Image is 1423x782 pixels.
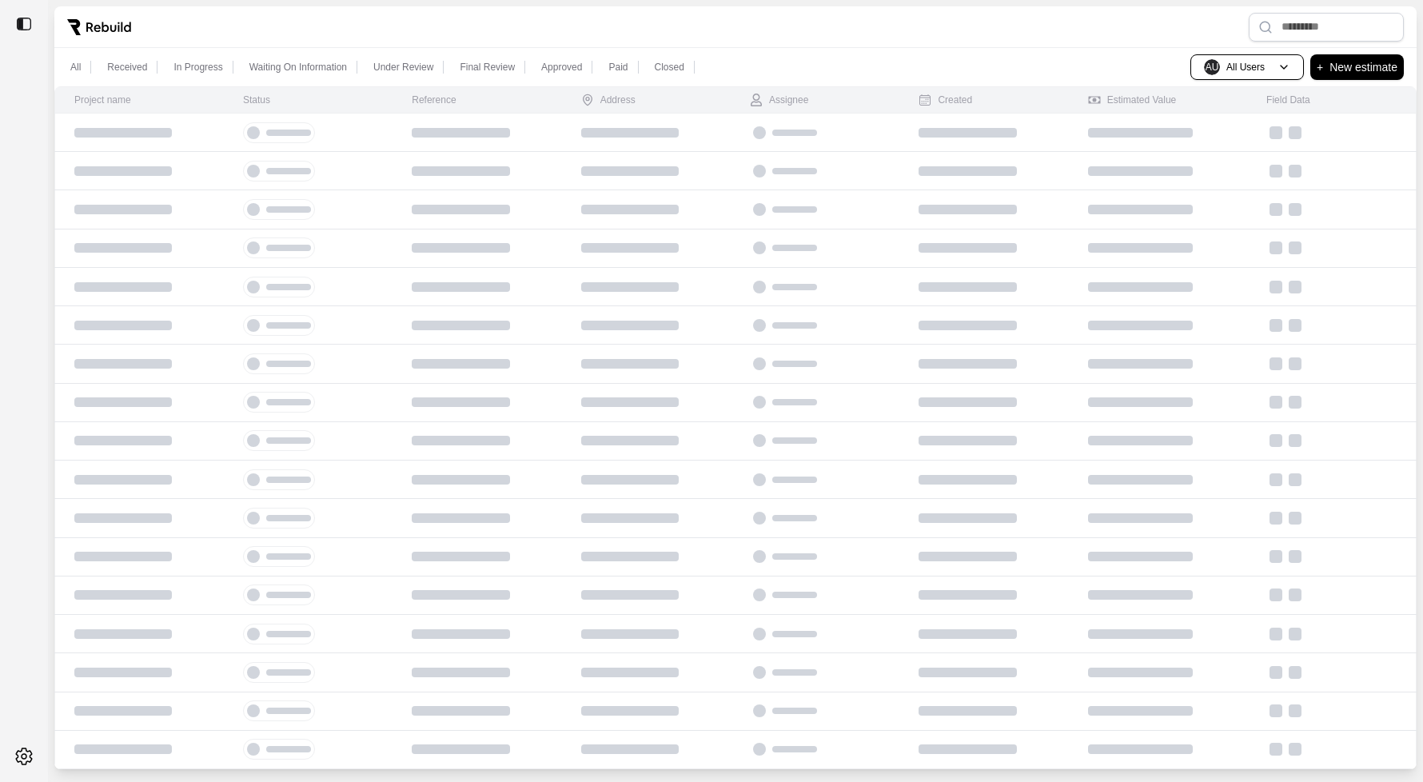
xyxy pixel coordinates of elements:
img: toggle sidebar [16,16,32,32]
p: Closed [655,61,684,74]
p: Paid [608,61,628,74]
p: Final Review [460,61,515,74]
p: Under Review [373,61,433,74]
div: Status [243,94,270,106]
p: All Users [1226,61,1265,74]
p: In Progress [173,61,222,74]
img: Rebuild [67,19,131,35]
div: Address [581,94,636,106]
div: Project name [74,94,131,106]
p: New estimate [1329,58,1397,77]
div: Reference [412,94,456,106]
p: Waiting On Information [249,61,347,74]
button: AUAll Users [1190,54,1304,80]
div: Created [919,94,972,106]
p: + [1317,58,1323,77]
div: Estimated Value [1088,94,1177,106]
p: All [70,61,81,74]
button: +New estimate [1310,54,1404,80]
p: Received [107,61,147,74]
p: Approved [541,61,582,74]
div: Assignee [750,94,808,106]
div: Field Data [1266,94,1310,106]
span: AU [1204,59,1220,75]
